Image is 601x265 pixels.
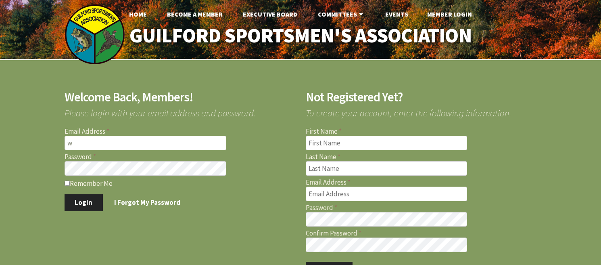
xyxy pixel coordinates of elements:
label: Password [306,204,537,211]
input: Remember Me [65,181,70,186]
label: First Name [306,128,537,135]
label: Email Address [65,128,296,135]
span: To create your account, enter the following information. [306,103,537,118]
img: logo_sm.png [65,4,125,65]
label: Remember Me [65,179,296,187]
input: Email Address [65,136,226,150]
a: Home [123,6,153,22]
a: I Forgot My Password [104,194,191,211]
label: Email Address [306,179,537,186]
span: Please login with your email address and password. [65,103,296,118]
h2: Not Registered Yet? [306,91,537,103]
a: Guilford Sportsmen's Association [113,19,489,53]
a: Committees [311,6,371,22]
a: Events [379,6,415,22]
input: Last Name [306,161,467,176]
button: Login [65,194,103,211]
h2: Welcome Back, Members! [65,91,296,103]
label: Password [65,154,296,160]
input: Email Address [306,187,467,201]
a: Become A Member [161,6,229,22]
input: First Name [306,136,467,150]
a: Executive Board [236,6,304,22]
label: Last Name [306,154,537,160]
a: Member Login [421,6,478,22]
label: Confirm Password [306,230,537,237]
